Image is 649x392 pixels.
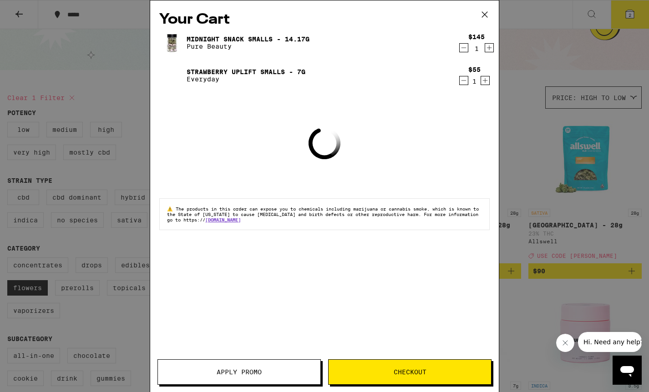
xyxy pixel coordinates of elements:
[167,206,176,211] span: ⚠️
[187,68,305,75] a: Strawberry Uplift Smalls - 7g
[481,76,490,85] button: Increment
[5,6,66,14] span: Hi. Need any help?
[394,369,426,375] span: Checkout
[217,369,262,375] span: Apply Promo
[187,43,309,50] p: Pure Beauty
[485,43,494,52] button: Increment
[205,217,241,222] a: [DOMAIN_NAME]
[459,43,468,52] button: Decrement
[613,356,642,385] iframe: Button to launch messaging window
[468,66,481,73] div: $55
[459,76,468,85] button: Decrement
[468,45,485,52] div: 1
[468,78,481,85] div: 1
[556,334,574,352] iframe: Close message
[468,33,485,40] div: $145
[167,206,479,222] span: The products in this order can expose you to chemicals including marijuana or cannabis smoke, whi...
[157,359,321,385] button: Apply Promo
[187,75,305,83] p: Everyday
[159,63,185,88] img: Strawberry Uplift Smalls - 7g
[187,35,309,43] a: Midnight Snack Smalls - 14.17g
[328,359,492,385] button: Checkout
[578,332,642,352] iframe: Message from company
[159,10,490,30] h2: Your Cart
[159,30,185,55] img: Midnight Snack Smalls - 14.17g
